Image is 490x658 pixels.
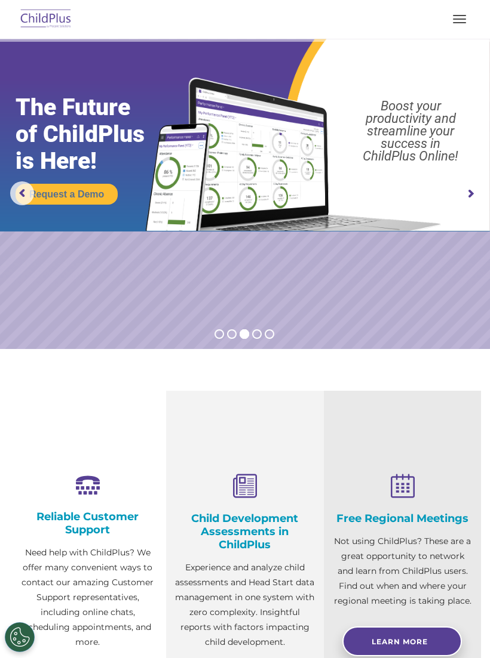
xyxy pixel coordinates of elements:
h4: Child Development Assessments in ChildPlus [175,512,314,551]
img: ChildPlus by Procare Solutions [18,5,74,33]
p: Need help with ChildPlus? We offer many convenient ways to contact our amazing Customer Support r... [18,545,157,650]
rs-layer: Boost your productivity and streamline your success in ChildPlus Online! [338,100,483,162]
span: Learn More [372,637,428,646]
h4: Free Regional Meetings [333,512,472,525]
p: Not using ChildPlus? These are a great opportunity to network and learn from ChildPlus users. Fin... [333,534,472,608]
a: Request a Demo [16,184,118,205]
h4: Reliable Customer Support [18,510,157,536]
rs-layer: The Future of ChildPlus is Here! [16,94,172,175]
button: Cookies Settings [5,622,35,652]
p: Experience and analyze child assessments and Head Start data management in one system with zero c... [175,560,314,650]
a: Learn More [342,626,462,656]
